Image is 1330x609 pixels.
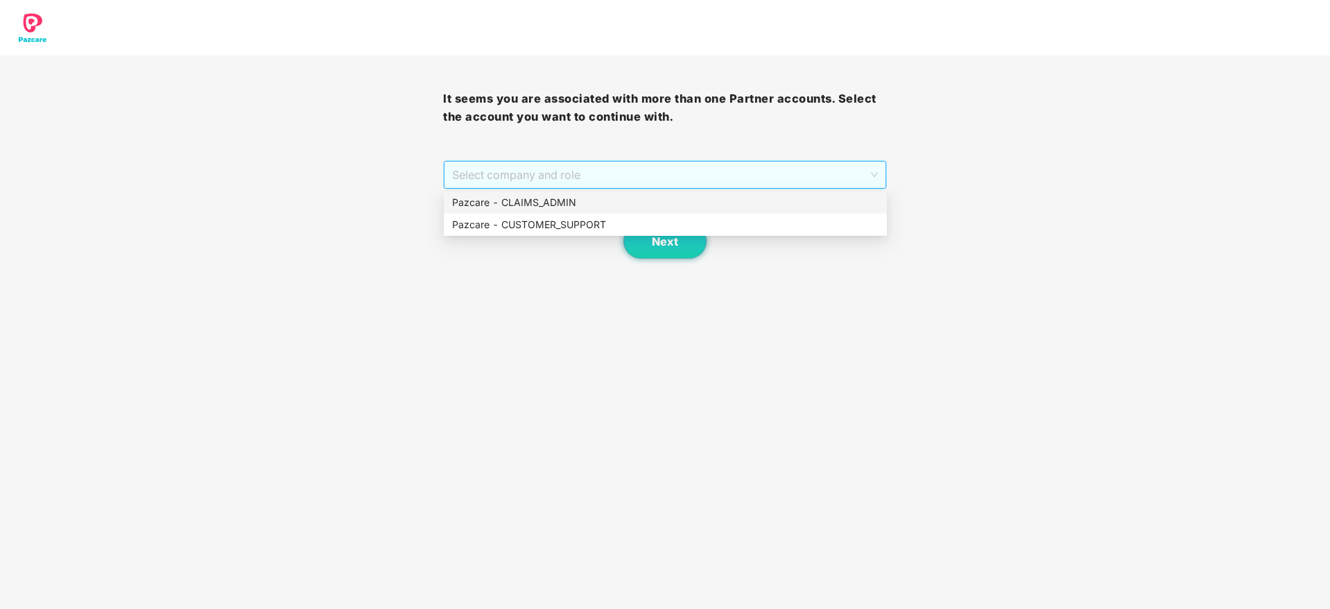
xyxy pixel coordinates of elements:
span: Select company and role [452,162,877,188]
div: Pazcare - CUSTOMER_SUPPORT [444,214,887,236]
div: Pazcare - CLAIMS_ADMIN [452,195,879,210]
div: Pazcare - CUSTOMER_SUPPORT [452,217,879,232]
h3: It seems you are associated with more than one Partner accounts. Select the account you want to c... [443,90,886,126]
button: Next [623,224,707,259]
span: Next [652,235,678,248]
div: Pazcare - CLAIMS_ADMIN [444,191,887,214]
